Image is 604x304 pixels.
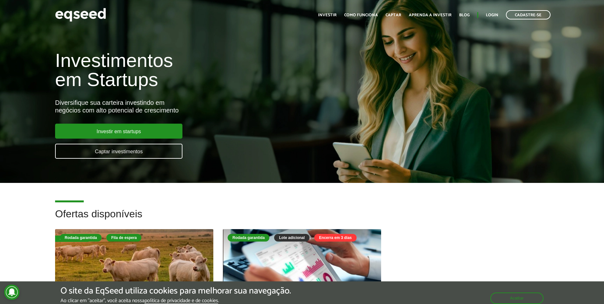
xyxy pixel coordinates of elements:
[459,13,470,17] a: Blog
[60,234,102,242] div: Rodada garantida
[55,99,348,114] div: Diversifique sua carteira investindo em negócios com alto potencial de crescimento
[55,124,182,139] a: Investir em startups
[409,13,451,17] a: Aprenda a investir
[55,208,549,229] h2: Ofertas disponíveis
[274,234,309,242] div: Lote adicional
[60,286,291,296] h5: O site da EqSeed utiliza cookies para melhorar sua navegação.
[55,235,91,242] div: Fila de espera
[55,6,106,23] img: EqSeed
[228,234,269,242] div: Rodada garantida
[318,13,337,17] a: Investir
[145,298,218,304] a: política de privacidade e de cookies
[386,13,401,17] a: Captar
[60,298,291,304] p: Ao clicar em "aceitar", você aceita nossa .
[344,13,378,17] a: Como funciona
[486,13,498,17] a: Login
[490,293,544,304] button: Aceitar
[106,234,141,242] div: Fila de espera
[506,10,551,19] a: Cadastre-se
[55,51,348,89] h1: Investimentos em Startups
[55,144,182,159] a: Captar investimentos
[314,234,357,242] div: Encerra em 3 dias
